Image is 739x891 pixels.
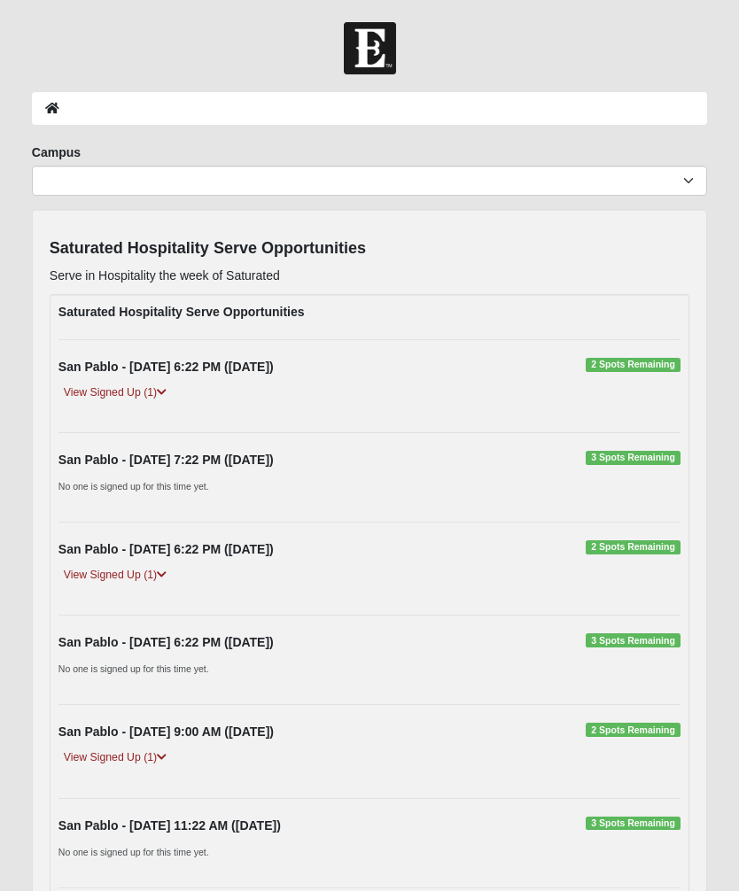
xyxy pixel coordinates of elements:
[58,453,274,467] strong: San Pablo - [DATE] 7:22 PM ([DATE])
[58,818,281,833] strong: San Pablo - [DATE] 11:22 AM ([DATE])
[58,360,274,374] strong: San Pablo - [DATE] 6:22 PM ([DATE])
[50,239,366,259] h4: Saturated Hospitality Serve Opportunities
[586,358,681,372] span: 2 Spots Remaining
[586,451,681,465] span: 3 Spots Remaining
[58,724,274,739] strong: San Pablo - [DATE] 9:00 AM ([DATE])
[32,143,81,161] label: Campus
[58,481,209,492] small: No one is signed up for this time yet.
[58,847,209,857] small: No one is signed up for this time yet.
[586,817,681,831] span: 3 Spots Remaining
[58,566,172,585] a: View Signed Up (1)
[58,542,274,556] strong: San Pablo - [DATE] 6:22 PM ([DATE])
[586,540,681,554] span: 2 Spots Remaining
[344,22,396,74] img: Church of Eleven22 Logo
[50,267,366,285] p: Serve in Hospitality the week of Saturated
[586,723,681,737] span: 2 Spots Remaining
[58,384,172,402] a: View Signed Up (1)
[58,663,209,674] small: No one is signed up for this time yet.
[58,305,305,319] strong: Saturated Hospitality Serve Opportunities
[586,633,681,647] span: 3 Spots Remaining
[58,635,274,649] strong: San Pablo - [DATE] 6:22 PM ([DATE])
[58,748,172,767] a: View Signed Up (1)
